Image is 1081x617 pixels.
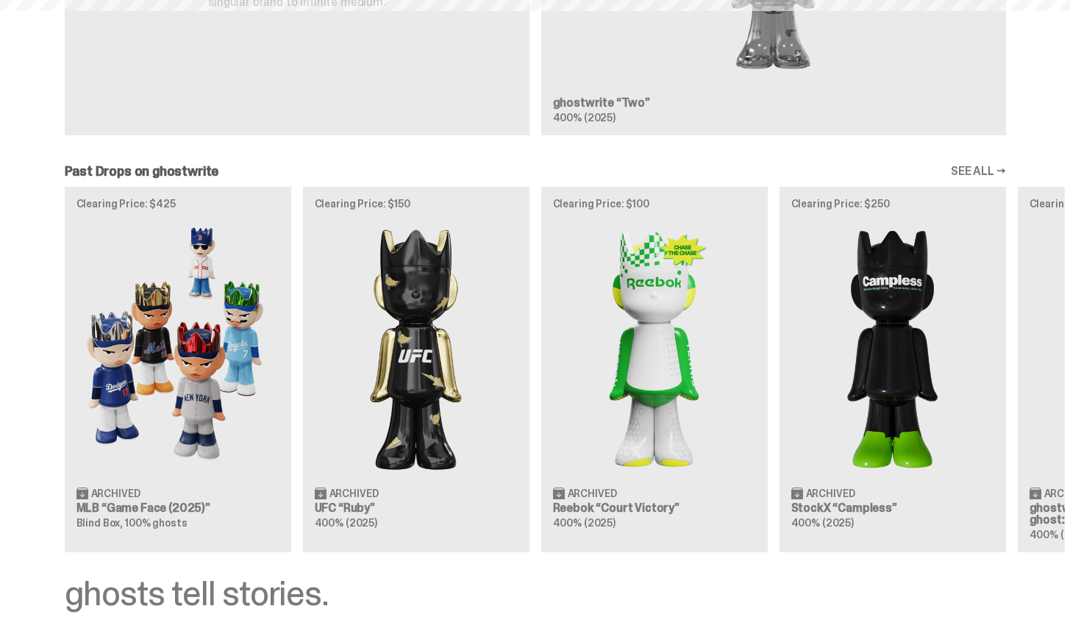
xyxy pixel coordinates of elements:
[303,187,529,552] a: Clearing Price: $150 Ruby Archived
[553,221,756,474] img: Court Victory
[553,97,994,109] h3: ghostwrite “Two”
[76,221,279,474] img: Game Face (2025)
[541,187,768,552] a: Clearing Price: $100 Court Victory Archived
[76,516,124,529] span: Blind Box,
[65,187,291,552] a: Clearing Price: $425 Game Face (2025) Archived
[125,516,187,529] span: 100% ghosts
[553,502,756,514] h3: Reebok “Court Victory”
[315,502,518,514] h3: UFC “Ruby”
[65,576,1006,611] div: ghosts tell stories.
[315,516,377,529] span: 400% (2025)
[553,516,616,529] span: 400% (2025)
[568,488,617,499] span: Archived
[806,488,855,499] span: Archived
[779,187,1006,552] a: Clearing Price: $250 Campless Archived
[791,502,994,514] h3: StockX “Campless”
[329,488,379,499] span: Archived
[553,199,756,209] p: Clearing Price: $100
[791,199,994,209] p: Clearing Price: $250
[791,221,994,474] img: Campless
[76,502,279,514] h3: MLB “Game Face (2025)”
[315,199,518,209] p: Clearing Price: $150
[315,221,518,474] img: Ruby
[91,488,140,499] span: Archived
[65,165,219,178] h2: Past Drops on ghostwrite
[76,199,279,209] p: Clearing Price: $425
[791,516,854,529] span: 400% (2025)
[553,111,616,124] span: 400% (2025)
[951,165,1006,177] a: SEE ALL →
